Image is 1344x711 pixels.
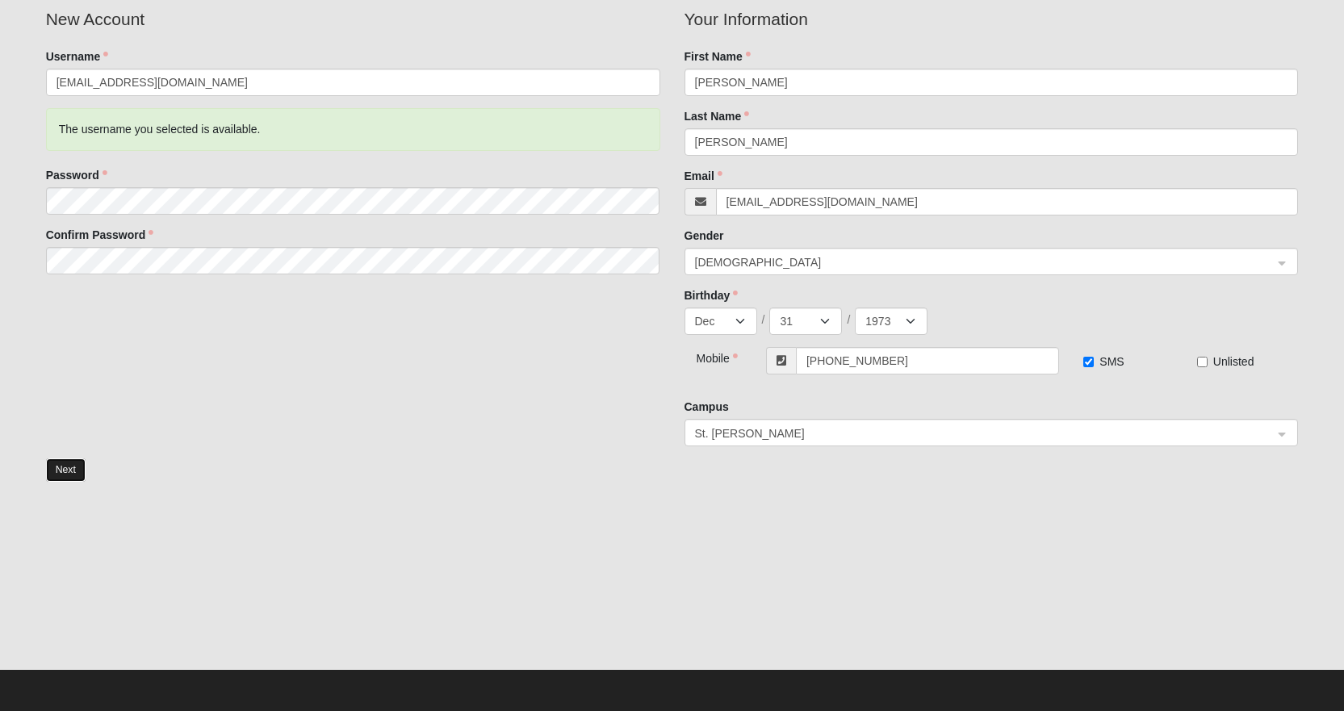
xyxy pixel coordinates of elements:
[46,108,660,151] div: The username you selected is available.
[685,228,724,244] label: Gender
[46,458,86,482] button: Next
[1197,357,1208,367] input: Unlisted
[685,6,1299,32] legend: Your Information
[695,425,1259,442] span: St. Johns
[46,6,660,32] legend: New Account
[685,399,729,415] label: Campus
[1083,357,1094,367] input: SMS
[685,48,751,65] label: First Name
[46,167,107,183] label: Password
[685,108,750,124] label: Last Name
[685,347,735,366] div: Mobile
[847,312,850,328] span: /
[695,253,1274,271] span: Male
[46,48,109,65] label: Username
[46,227,154,243] label: Confirm Password
[1099,355,1124,368] span: SMS
[685,168,722,184] label: Email
[685,287,739,303] label: Birthday
[1213,355,1254,368] span: Unlisted
[762,312,765,328] span: /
